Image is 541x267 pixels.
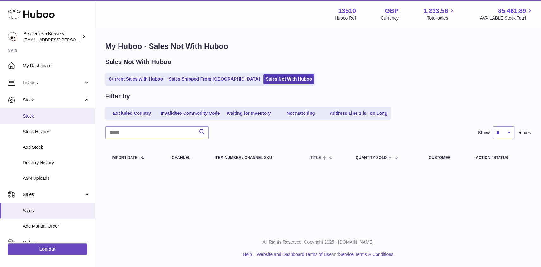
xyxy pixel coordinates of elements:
[23,160,90,166] span: Delivery History
[166,74,262,84] a: Sales Shipped From [GEOGRAPHIC_DATA]
[423,7,448,15] span: 1,233.56
[429,156,463,160] div: Customer
[23,31,81,43] div: Beavertown Brewery
[23,175,90,181] span: ASN Uploads
[335,15,356,21] div: Huboo Ref
[106,108,157,119] a: Excluded Country
[338,7,356,15] strong: 13510
[23,144,90,150] span: Add Stock
[223,108,274,119] a: Waiting for Inventory
[105,41,531,51] h1: My Huboo - Sales Not With Huboo
[112,156,138,160] span: Import date
[356,156,387,160] span: Quantity Sold
[254,251,393,257] li: and
[23,97,83,103] span: Stock
[23,192,83,198] span: Sales
[423,7,455,21] a: 1,233.56 Total sales
[263,74,314,84] a: Sales Not With Huboo
[498,7,526,15] span: 85,461.89
[275,108,326,119] a: Not matching
[23,37,127,42] span: [EMAIL_ADDRESS][PERSON_NAME][DOMAIN_NAME]
[158,108,222,119] a: Invalid/No Commodity Code
[427,15,455,21] span: Total sales
[105,58,171,66] h2: Sales Not With Huboo
[339,252,393,257] a: Service Terms & Conditions
[243,252,252,257] a: Help
[23,113,90,119] span: Stock
[480,15,533,21] span: AVAILABLE Stock Total
[23,63,90,69] span: My Dashboard
[478,130,490,136] label: Show
[23,208,90,214] span: Sales
[23,223,90,229] span: Add Manual Order
[215,156,298,160] div: Item Number / Channel SKU
[23,129,90,135] span: Stock History
[105,92,130,101] h2: Filter by
[476,156,525,160] div: Action / Status
[172,156,202,160] div: Channel
[385,7,398,15] strong: GBP
[23,80,83,86] span: Listings
[8,243,87,255] a: Log out
[381,15,399,21] div: Currency
[257,252,332,257] a: Website and Dashboard Terms of Use
[327,108,390,119] a: Address Line 1 is Too Long
[100,239,536,245] p: All Rights Reserved. Copyright 2025 - [DOMAIN_NAME]
[480,7,533,21] a: 85,461.89 AVAILABLE Stock Total
[518,130,531,136] span: entries
[8,32,17,42] img: kit.lowe@beavertownbrewery.co.uk
[310,156,321,160] span: Title
[106,74,165,84] a: Current Sales with Huboo
[23,240,83,246] span: Orders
